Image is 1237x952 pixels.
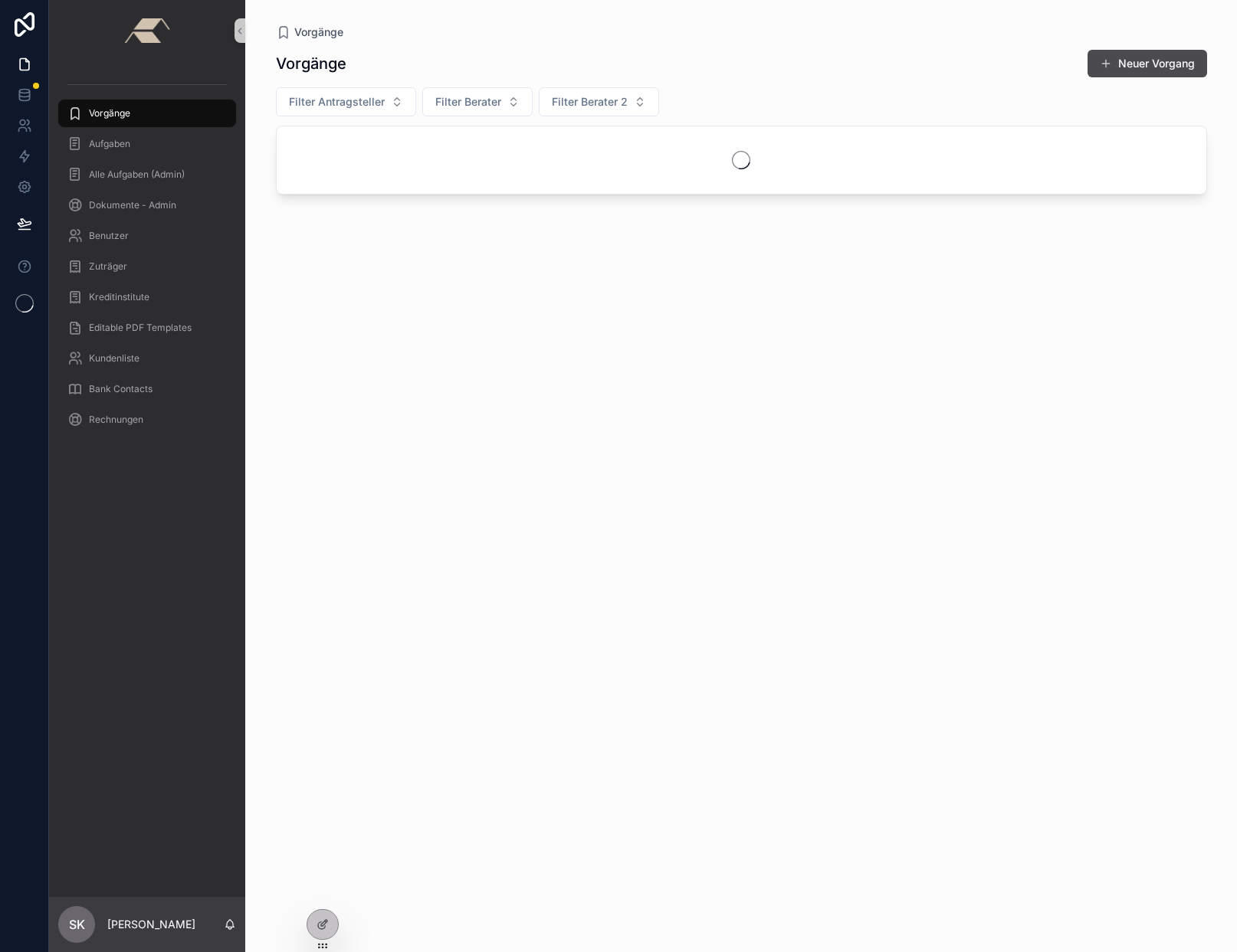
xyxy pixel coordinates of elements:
[58,406,236,433] a: Rechnungen
[89,383,153,395] span: Bank Contacts
[89,138,130,150] span: Aufgaben
[107,917,195,932] p: [PERSON_NAME]
[294,25,343,40] span: Vorgänge
[276,53,346,74] h1: Vorgänge
[69,915,85,934] span: SK
[58,100,236,127] a: Vorgänge
[58,375,236,403] a: Bank Contacts
[276,25,343,40] a: Vorgänge
[276,87,416,116] button: Select Button
[58,345,236,372] a: Kundenliste
[58,283,236,311] a: Kreditinstitute
[89,322,192,334] span: Editable PDF Templates
[58,191,236,219] a: Dokumente - Admin
[435,94,501,110] span: Filter Berater
[58,130,236,158] a: Aufgaben
[89,414,143,426] span: Rechnungen
[89,199,176,211] span: Dokumente - Admin
[89,107,130,119] span: Vorgänge
[1088,50,1207,77] button: Neuer Vorgang
[89,291,149,303] span: Kreditinstitute
[58,314,236,342] a: Editable PDF Templates
[89,260,127,273] span: Zuträger
[58,253,236,280] a: Zuträger
[89,168,185,181] span: Alle Aufgaben (Admin)
[89,352,139,365] span: Kundenliste
[422,87,533,116] button: Select Button
[124,18,169,43] img: App logo
[552,94,628,110] span: Filter Berater 2
[539,87,659,116] button: Select Button
[289,94,385,110] span: Filter Antragsteller
[89,230,129,242] span: Benutzer
[58,222,236,250] a: Benutzer
[49,61,245,453] div: scrollable content
[58,161,236,188] a: Alle Aufgaben (Admin)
